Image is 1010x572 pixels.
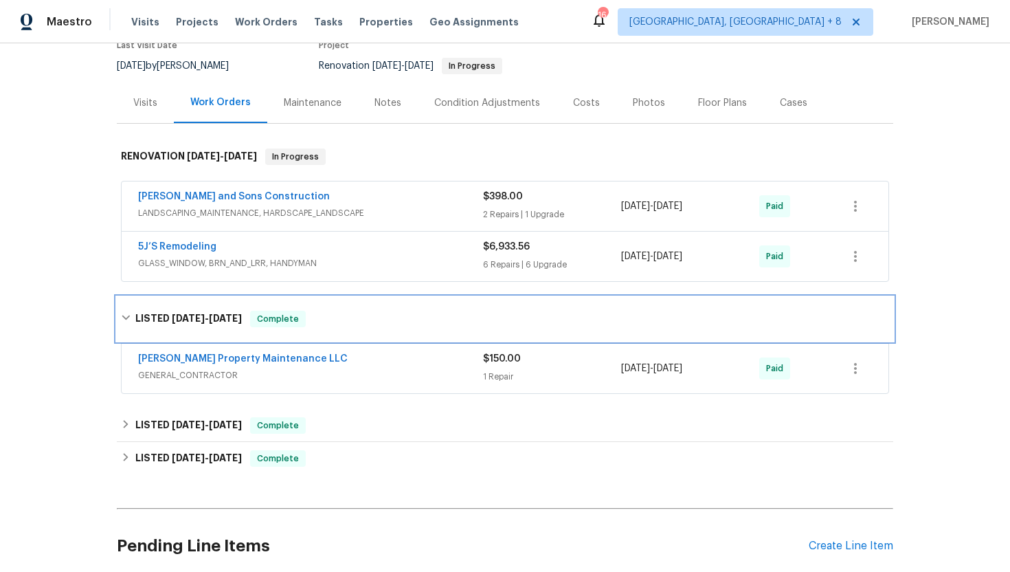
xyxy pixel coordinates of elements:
div: Create Line Item [809,540,893,553]
span: [DATE] [117,61,146,71]
span: [DATE] [224,151,257,161]
span: [DATE] [372,61,401,71]
div: Work Orders [190,96,251,109]
span: Properties [359,15,413,29]
span: [DATE] [653,252,682,261]
span: LANDSCAPING_MAINTENANCE, HARDSCAPE_LANDSCAPE [138,206,483,220]
span: - [621,362,682,375]
span: [PERSON_NAME] [906,15,989,29]
div: 6 Repairs | 6 Upgrade [483,258,621,272]
div: by [PERSON_NAME] [117,58,245,74]
span: [DATE] [621,364,650,373]
span: [DATE] [653,364,682,373]
h6: LISTED [135,311,242,327]
span: [DATE] [172,453,205,463]
span: [DATE] [209,420,242,430]
a: [PERSON_NAME] Property Maintenance LLC [138,354,348,364]
div: Visits [133,96,157,110]
span: GLASS_WINDOW, BRN_AND_LRR, HANDYMAN [138,256,483,270]
span: Work Orders [235,15,298,29]
span: [DATE] [621,201,650,211]
div: 2 Repairs | 1 Upgrade [483,208,621,221]
a: 5J’S Remodeling [138,242,216,252]
span: - [621,199,682,213]
h6: RENOVATION [121,148,257,165]
h6: LISTED [135,450,242,467]
span: Renovation [319,61,502,71]
span: GENERAL_CONTRACTOR [138,368,483,382]
span: Paid [766,250,789,263]
div: Floor Plans [698,96,747,110]
span: Paid [766,199,789,213]
span: - [372,61,434,71]
span: - [621,250,682,263]
span: Complete [251,419,304,432]
span: $398.00 [483,192,523,201]
span: Geo Assignments [429,15,519,29]
span: [DATE] [621,252,650,261]
span: Visits [131,15,159,29]
span: Complete [251,452,304,465]
span: [DATE] [405,61,434,71]
span: - [172,453,242,463]
span: Maestro [47,15,92,29]
span: [DATE] [209,313,242,323]
span: Project [319,41,349,49]
div: 1 Repair [483,370,621,384]
div: LISTED [DATE]-[DATE]Complete [117,442,893,475]
span: [DATE] [187,151,220,161]
div: RENOVATION [DATE]-[DATE]In Progress [117,135,893,179]
div: Costs [573,96,600,110]
div: Photos [633,96,665,110]
span: - [187,151,257,161]
span: - [172,420,242,430]
div: 164 [598,8,607,22]
div: Cases [780,96,807,110]
span: In Progress [443,62,501,70]
span: Paid [766,362,789,375]
span: [DATE] [172,420,205,430]
span: [GEOGRAPHIC_DATA], [GEOGRAPHIC_DATA] + 8 [629,15,842,29]
a: [PERSON_NAME] and Sons Construction [138,192,330,201]
span: - [172,313,242,323]
span: Tasks [314,17,343,27]
span: Projects [176,15,218,29]
span: $150.00 [483,354,521,364]
span: $6,933.56 [483,242,530,252]
span: In Progress [267,150,324,164]
span: [DATE] [172,313,205,323]
span: Last Visit Date [117,41,177,49]
div: Maintenance [284,96,341,110]
div: Notes [374,96,401,110]
span: Complete [251,312,304,326]
div: Condition Adjustments [434,96,540,110]
div: LISTED [DATE]-[DATE]Complete [117,409,893,442]
span: [DATE] [209,453,242,463]
span: [DATE] [653,201,682,211]
div: LISTED [DATE]-[DATE]Complete [117,297,893,341]
h6: LISTED [135,417,242,434]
